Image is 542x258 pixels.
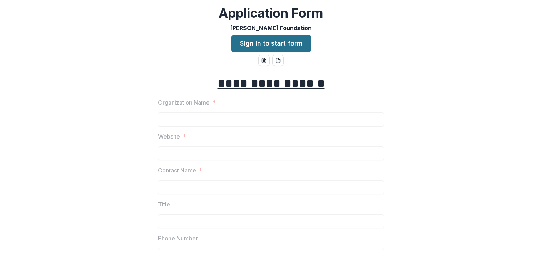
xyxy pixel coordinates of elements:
[158,98,210,107] p: Organization Name
[219,6,323,21] h2: Application Form
[230,24,312,32] p: [PERSON_NAME] Foundation
[158,132,180,141] p: Website
[158,200,170,209] p: Title
[158,234,198,242] p: Phone Number
[258,55,270,66] button: word-download
[272,55,284,66] button: pdf-download
[231,35,311,52] a: Sign in to start form
[158,166,196,175] p: Contact Name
